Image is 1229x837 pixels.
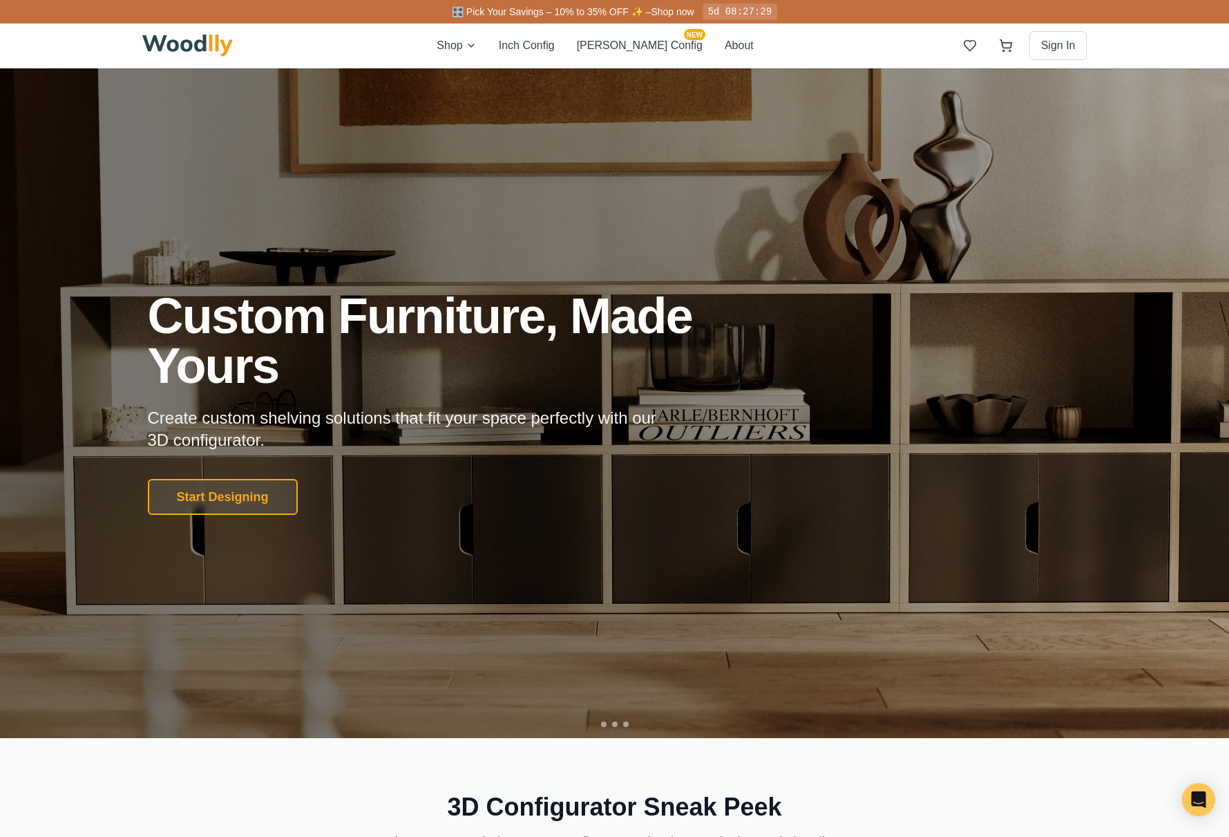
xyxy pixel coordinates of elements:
[651,6,694,17] a: Shop now
[437,37,476,54] button: Shop
[684,29,705,40] span: NEW
[1029,31,1087,60] button: Sign In
[452,6,651,17] span: 🎛️ Pick Your Savings – 10% to 35% OFF ✨ –
[142,35,234,57] img: Woodlly
[148,479,298,515] button: Start Designing
[142,793,1087,821] h2: 3D Configurator Sneak Peek
[148,407,678,451] p: Create custom shelving solutions that fit your space perfectly with our 3D configurator.
[1182,783,1215,816] div: Open Intercom Messenger
[703,3,777,20] div: 5d 08:27:29
[725,37,754,54] button: About
[148,291,767,391] h1: Custom Furniture, Made Yours
[577,37,703,54] button: [PERSON_NAME] ConfigNEW
[499,37,555,54] button: Inch Config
